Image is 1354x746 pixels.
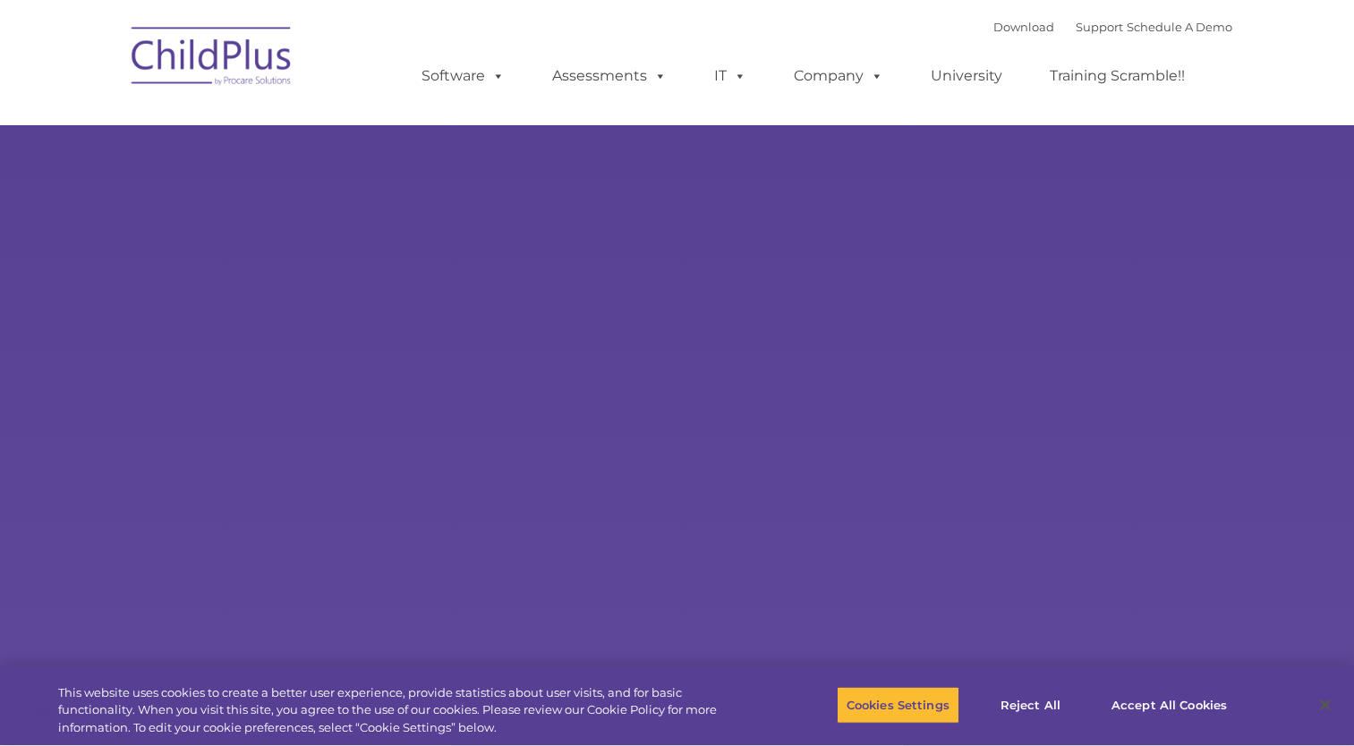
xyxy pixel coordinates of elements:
a: IT [696,58,764,94]
a: Assessments [534,58,685,94]
button: Accept All Cookies [1102,686,1237,724]
button: Reject All [975,686,1086,724]
a: Schedule A Demo [1127,20,1232,34]
a: Download [993,20,1054,34]
a: Software [404,58,523,94]
font: | [993,20,1232,34]
div: This website uses cookies to create a better user experience, provide statistics about user visit... [58,684,745,737]
button: Close [1306,685,1345,725]
button: Cookies Settings [837,686,959,724]
a: University [913,58,1020,94]
a: Training Scramble!! [1032,58,1203,94]
a: Company [776,58,901,94]
a: Support [1076,20,1123,34]
img: ChildPlus by Procare Solutions [123,14,302,104]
